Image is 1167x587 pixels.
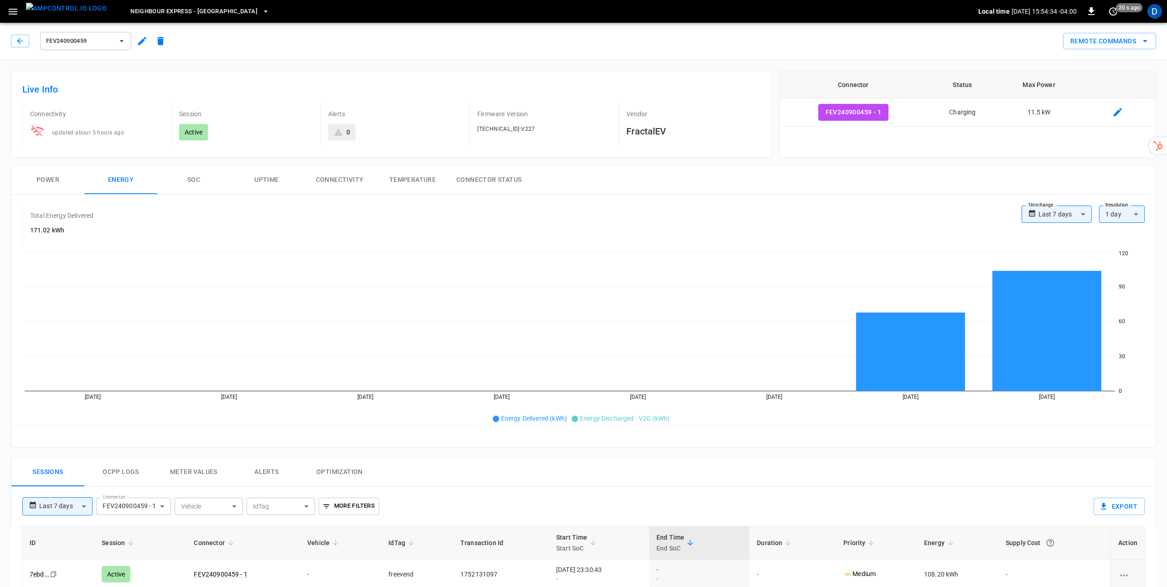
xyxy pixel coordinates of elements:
[656,565,742,583] div: -
[30,571,50,578] a: 7ebd...
[22,82,760,97] h6: Live Info
[1119,388,1122,394] tspan: 0
[556,543,588,554] p: Start SoC
[102,566,130,582] div: Active
[230,458,303,487] button: Alerts
[818,104,888,121] button: FEV240900459 - 1
[1012,7,1077,16] p: [DATE] 15:54:34 -04:00
[11,458,84,487] button: Sessions
[194,571,247,578] a: FEV240900459 - 1
[780,71,927,98] th: Connector
[556,565,642,583] div: [DATE] 23:30:43
[449,165,529,195] button: Connector Status
[30,109,164,118] p: Connectivity
[40,32,131,50] button: FEV240900459
[221,394,238,400] tspan: [DATE]
[494,394,510,400] tspan: [DATE]
[1118,570,1137,579] div: charging session options
[903,394,919,400] tspan: [DATE]
[556,574,642,583] div: -
[1119,283,1125,290] tspan: 90
[39,498,93,515] div: Last 7 days
[580,415,670,422] span: Energy Discharged - V2G (kWh)
[656,532,696,554] span: End TimeEnd SoC
[307,537,341,548] span: Vehicle
[52,129,124,136] span: updated about 5 hours ago
[1119,250,1128,257] tspan: 120
[998,71,1080,98] th: Max Power
[49,569,58,579] div: copy
[127,3,273,21] button: Neighbour Express - [GEOGRAPHIC_DATA]
[1038,206,1092,223] div: Last 7 days
[1119,318,1125,324] tspan: 60
[30,226,93,236] h6: 171.02 kWh
[388,537,417,548] span: IdTag
[630,394,646,400] tspan: [DATE]
[130,6,258,17] span: Neighbour Express - [GEOGRAPHIC_DATA]
[26,3,107,14] img: ampcontrol.io logo
[843,569,876,579] p: Medium
[357,394,374,400] tspan: [DATE]
[656,574,742,583] div: -
[626,109,760,118] p: Vendor
[303,458,376,487] button: Optimization
[477,109,611,118] p: Firmware Version
[30,211,93,220] p: Total Energy Delivered
[103,494,125,501] label: Connector
[157,458,230,487] button: Meter Values
[179,109,313,118] p: Session
[1094,498,1145,515] button: Export
[1105,201,1128,209] label: Resolution
[924,537,956,548] span: Energy
[84,458,157,487] button: Ocpp logs
[1106,4,1121,19] button: set refresh interval
[22,526,94,560] th: ID
[501,415,567,422] span: Energy Delivered (kWh)
[84,165,157,195] button: Energy
[157,165,230,195] button: SOC
[656,543,684,554] p: End SoC
[927,71,998,98] th: Status
[453,526,549,560] th: Transaction Id
[1110,526,1145,560] th: Action
[556,532,599,554] span: Start TimeStart SoC
[927,98,998,127] td: Charging
[780,71,1156,127] table: connector table
[185,128,202,137] p: Active
[1042,535,1059,551] button: The cost of your charging session based on your supply rates
[626,124,760,139] h6: FractalEV
[194,537,236,548] span: Connector
[656,532,684,554] div: End Time
[1039,394,1055,400] tspan: [DATE]
[1028,201,1053,209] label: Time Range
[1006,535,1103,551] div: Supply Cost
[1116,3,1143,12] span: 20 s ago
[757,537,794,548] span: Duration
[843,537,877,548] span: Priority
[346,128,350,137] div: 0
[328,109,462,118] p: Alerts
[376,165,449,195] button: Temperature
[303,165,376,195] button: Connectivity
[102,537,137,548] span: Session
[1099,206,1145,223] div: 1 day
[319,498,379,515] button: More Filters
[1147,4,1162,19] div: profile-icon
[1119,353,1125,360] tspan: 30
[230,165,303,195] button: Uptime
[998,98,1080,127] td: 11.5 kW
[978,7,1010,16] p: Local time
[1063,33,1156,50] div: remote commands options
[46,36,114,46] span: FEV240900459
[477,126,535,132] span: [TECHNICAL_ID]:V227
[1063,33,1156,50] button: Remote Commands
[766,394,783,400] tspan: [DATE]
[11,165,84,195] button: Power
[85,394,101,400] tspan: [DATE]
[556,532,588,554] div: Start Time
[96,498,170,515] div: FEV240900459 - 1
